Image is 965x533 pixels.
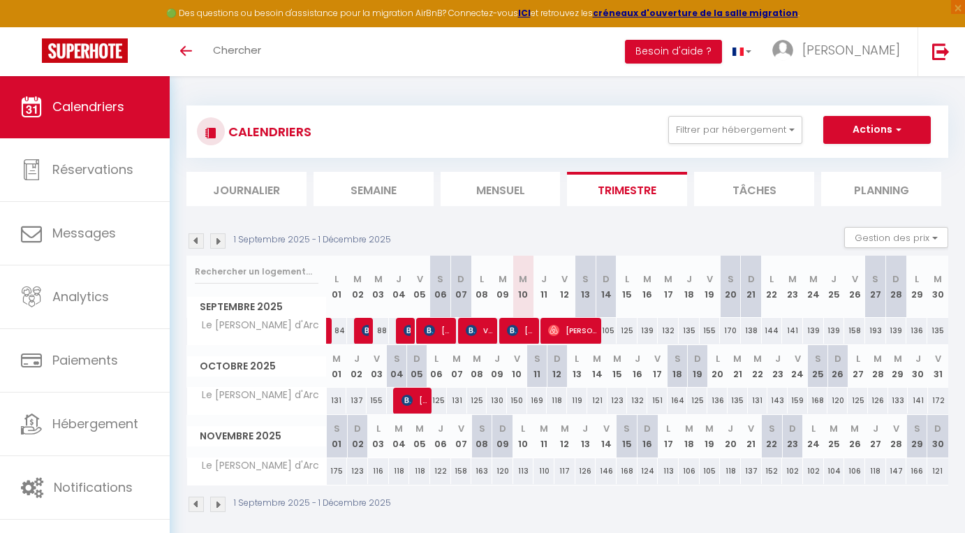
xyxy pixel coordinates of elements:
[694,172,814,206] li: Tâches
[52,415,138,432] span: Hébergement
[451,458,472,484] div: 158
[914,422,920,435] abbr: S
[658,256,679,318] th: 17
[607,388,628,414] div: 123
[638,256,658,318] th: 16
[644,422,651,435] abbr: D
[647,345,668,388] th: 17
[368,256,389,318] th: 03
[625,272,629,286] abbr: L
[888,388,908,414] div: 133
[518,7,531,19] a: ICI
[374,352,380,365] abbr: V
[658,458,679,484] div: 113
[720,318,741,344] div: 170
[782,318,803,344] div: 141
[396,272,402,286] abbr: J
[582,422,588,435] abbr: J
[447,388,467,414] div: 131
[627,345,647,388] th: 16
[865,256,886,318] th: 27
[234,233,391,247] p: 1 Septembre 2025 - 1 Décembre 2025
[705,422,714,435] abbr: M
[427,388,447,414] div: 125
[728,345,748,388] th: 21
[868,345,888,388] th: 28
[389,415,410,458] th: 04
[823,116,931,144] button: Actions
[850,422,859,435] abbr: M
[575,415,596,458] th: 13
[404,317,411,344] span: [PERSON_NAME]
[915,272,919,286] abbr: L
[679,458,700,484] div: 106
[635,352,640,365] abbr: J
[603,272,610,286] abbr: D
[617,415,638,458] th: 15
[186,172,307,206] li: Journalier
[187,426,326,446] span: Novembre 2025
[466,317,494,344] span: Virien Sun
[830,422,838,435] abbr: M
[409,256,430,318] th: 05
[638,318,658,344] div: 139
[844,415,865,458] th: 26
[52,98,124,115] span: Calendriers
[815,352,821,365] abbr: S
[762,458,783,484] div: 152
[534,352,540,365] abbr: S
[685,422,693,435] abbr: M
[767,345,788,388] th: 23
[441,172,561,206] li: Mensuel
[533,415,554,458] th: 11
[617,256,638,318] th: 15
[824,458,845,484] div: 104
[767,388,788,414] div: 143
[353,272,362,286] abbr: M
[596,256,617,318] th: 14
[668,388,688,414] div: 164
[733,352,742,365] abbr: M
[886,256,907,318] th: 28
[647,388,668,414] div: 151
[624,422,630,435] abbr: S
[927,256,948,318] th: 30
[327,388,347,414] div: 131
[934,422,941,435] abbr: D
[354,352,360,365] abbr: J
[824,318,845,344] div: 139
[927,415,948,458] th: 30
[593,352,601,365] abbr: M
[613,352,621,365] abbr: M
[808,388,828,414] div: 168
[471,415,492,458] th: 08
[769,272,774,286] abbr: L
[437,272,443,286] abbr: S
[894,352,902,365] abbr: M
[844,458,865,484] div: 106
[617,458,638,484] div: 168
[514,352,520,365] abbr: V
[824,415,845,458] th: 25
[741,415,762,458] th: 21
[195,259,318,284] input: Rechercher un logement...
[834,352,841,365] abbr: D
[554,415,575,458] th: 12
[748,422,754,435] abbr: V
[716,352,720,365] abbr: L
[741,318,762,344] div: 138
[52,351,118,369] span: Paiements
[788,272,797,286] abbr: M
[347,256,368,318] th: 02
[844,318,865,344] div: 158
[409,415,430,458] th: 05
[643,272,651,286] abbr: M
[748,388,768,414] div: 131
[189,388,323,403] span: Le [PERSON_NAME] d'Arc
[700,458,721,484] div: 105
[788,345,808,388] th: 24
[587,345,607,388] th: 14
[707,388,728,414] div: 136
[865,318,886,344] div: 193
